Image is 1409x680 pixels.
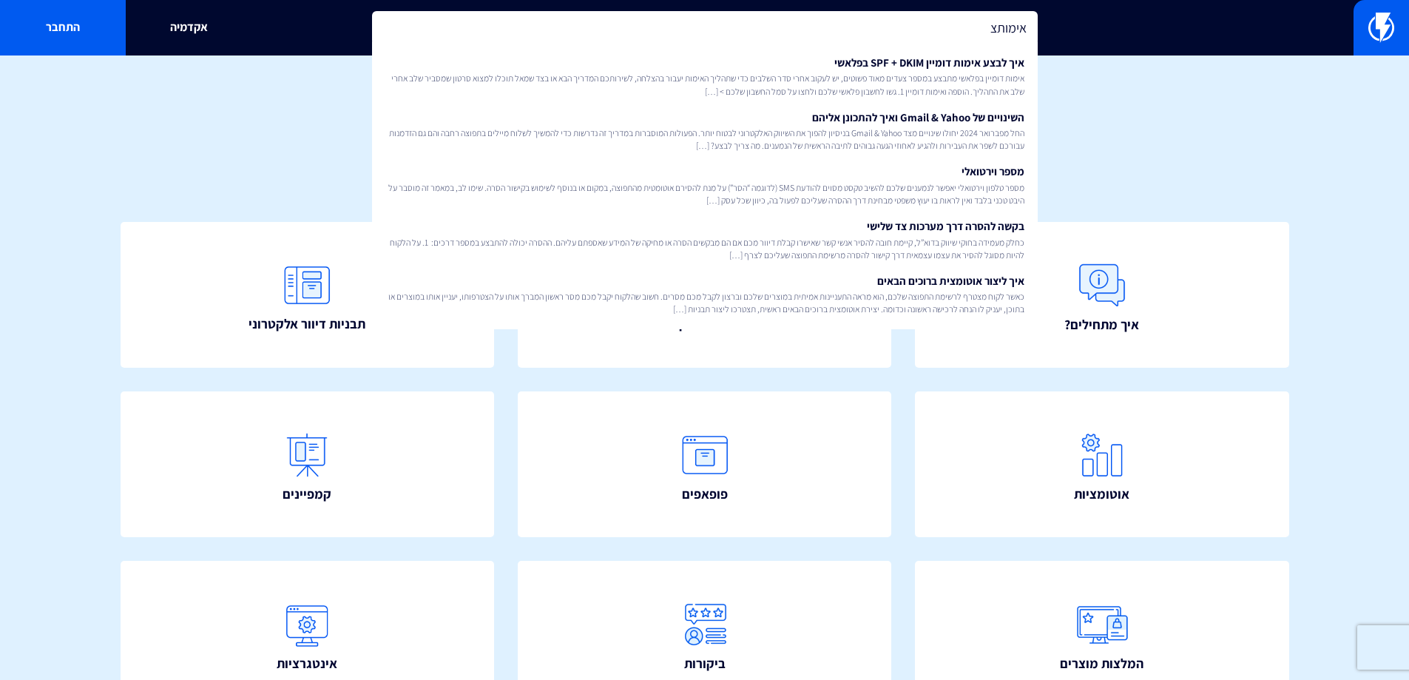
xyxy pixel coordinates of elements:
a: השינויים של Gmail & Yahoo ואיך להתכונן אליהםהחל מפברואר 2024 יחולו שינויים מצד Gmail & Yahoo בניס... [379,104,1030,158]
span: כחלק מעמידה בחוקי שיווק בדוא”ל, קיימת חובה להסיר אנשי קשר שאישרו קבלת דיוור מכם אם הם מבקשים הסרה... [385,236,1024,261]
a: איך מתחילים? [915,222,1289,368]
a: מספר וירטואלימספר טלפון וירטואלי יאפשר לנמענים שלכם להשיב טקסט מסוים להודעת SMS (לדוגמה “הסר”) על... [379,158,1030,212]
span: אוטומציות [1074,485,1129,504]
h1: איך אפשר לעזור? [22,78,1387,107]
span: ביקורות [684,654,726,673]
span: קמפיינים [283,485,331,504]
a: אוטומציות [915,391,1289,538]
span: מספר טלפון וירטואלי יאפשר לנמענים שלכם להשיב טקסט מסוים להודעת SMS (לדוגמה “הסר”) על מנת להסירם א... [385,181,1024,206]
span: אינטגרציות [277,654,337,673]
span: פופאפים [682,485,728,504]
a: תבניות דיוור אלקטרוני [121,222,495,368]
input: חיפוש מהיר... [372,11,1038,45]
a: איך ליצור אוטומצית ברוכים הבאיםכאשר לקוח מצטרף לרשימת התפוצה שלכם, הוא מראה התעניינות אמיתית במוצ... [379,267,1030,322]
a: בקשה להסרה דרך מערכות צד שלישיכחלק מעמידה בחוקי שיווק בדוא”ל, קיימת חובה להסיר אנשי קשר שאישרו קב... [379,212,1030,267]
span: החל מפברואר 2024 יחולו שינויים מצד Gmail & Yahoo בניסיון להפוך את השיווק האלקטרוני לבטוח יותר. הפ... [385,127,1024,152]
a: קמפיינים [121,391,495,538]
span: תבניות דיוור אלקטרוני [249,314,365,334]
a: איך לבצע אימות דומיין SPF + DKIM בפלאשיאימות דומיין בפלאשי מתבצע במספר צעדים מאוד פשוטים, יש לעקו... [379,49,1030,104]
span: המלצות מוצרים [1060,654,1143,673]
a: פופאפים [518,391,892,538]
span: איך מתחילים? [1064,315,1139,334]
span: אימות דומיין בפלאשי מתבצע במספר צעדים מאוד פשוטים, יש לעקוב אחרי סדר השלבים כדי שתהליך האימות יעב... [385,72,1024,97]
span: כאשר לקוח מצטרף לרשימת התפוצה שלכם, הוא מראה התעניינות אמיתית במוצרים שלכם וברצון לקבל מכם מסרים.... [385,290,1024,315]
